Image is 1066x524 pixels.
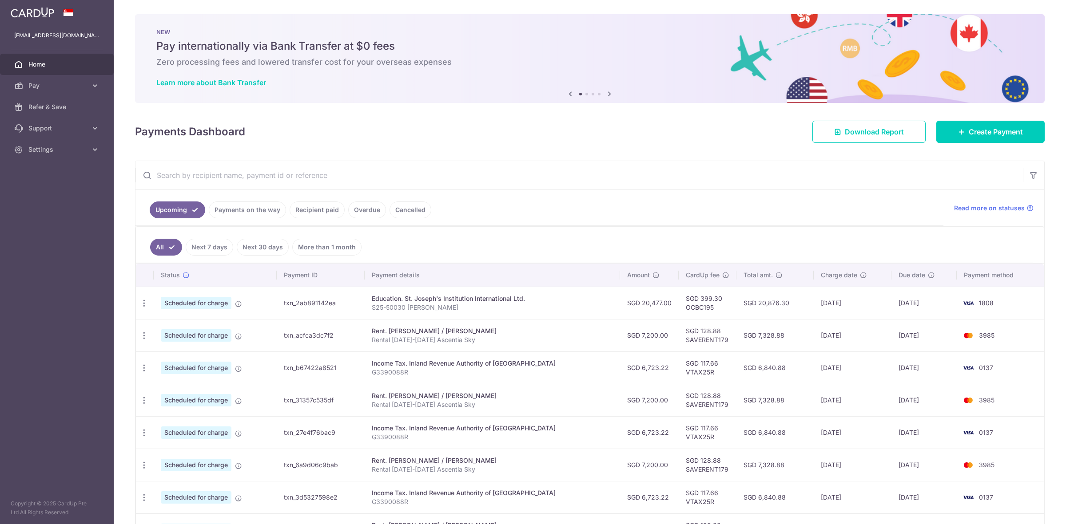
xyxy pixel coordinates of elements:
[161,271,180,280] span: Status
[372,303,613,312] p: S25-50030 [PERSON_NAME]
[891,319,957,351] td: [DATE]
[959,298,977,308] img: Bank Card
[186,239,233,256] a: Next 7 days
[161,459,231,471] span: Scheduled for charge
[620,481,679,513] td: SGD 6,723.22
[891,416,957,449] td: [DATE]
[372,465,613,474] p: Rental [DATE]-[DATE] Ascentia Sky
[135,161,1023,189] input: Search by recipient name, payment id or reference
[679,481,736,513] td: SGD 117.66 VTAX25R
[959,395,977,406] img: Bank Card
[736,384,814,416] td: SGD 7,328.88
[891,384,957,416] td: [DATE]
[28,124,87,133] span: Support
[891,449,957,481] td: [DATE]
[161,491,231,504] span: Scheduled for charge
[736,416,814,449] td: SGD 6,840.88
[979,331,994,339] span: 3985
[277,449,365,481] td: txn_6a9d06c9bab
[959,427,977,438] img: Bank Card
[899,271,925,280] span: Due date
[372,327,613,335] div: Rent. [PERSON_NAME] / [PERSON_NAME]
[736,449,814,481] td: SGD 7,328.88
[736,481,814,513] td: SGD 6,840.88
[620,384,679,416] td: SGD 7,200.00
[679,287,736,319] td: SGD 399.30 OCBC195
[959,362,977,373] img: Bank Card
[736,319,814,351] td: SGD 7,328.88
[620,351,679,384] td: SGD 6,723.22
[28,145,87,154] span: Settings
[290,201,345,218] a: Recipient paid
[620,319,679,351] td: SGD 7,200.00
[679,351,736,384] td: SGD 117.66 VTAX25R
[28,60,87,69] span: Home
[372,489,613,497] div: Income Tax. Inland Revenue Authority of [GEOGRAPHIC_DATA]
[156,57,1023,67] h6: Zero processing fees and lowered transfer cost for your overseas expenses
[679,416,736,449] td: SGD 117.66 VTAX25R
[954,204,1025,213] span: Read more on statuses
[372,294,613,303] div: Education. St. Joseph's Institution International Ltd.
[679,319,736,351] td: SGD 128.88 SAVERENT179
[979,396,994,404] span: 3985
[372,391,613,400] div: Rent. [PERSON_NAME] / [PERSON_NAME]
[372,456,613,465] div: Rent. [PERSON_NAME] / [PERSON_NAME]
[372,400,613,409] p: Rental [DATE]-[DATE] Ascentia Sky
[209,201,286,218] a: Payments on the way
[814,416,891,449] td: [DATE]
[11,7,54,18] img: CardUp
[161,362,231,374] span: Scheduled for charge
[135,14,1045,103] img: Bank transfer banner
[161,394,231,406] span: Scheduled for charge
[959,460,977,470] img: Bank Card
[736,351,814,384] td: SGD 6,840.88
[277,319,365,351] td: txn_acfca3dc7f2
[156,78,266,87] a: Learn more about Bank Transfer
[277,481,365,513] td: txn_3d5327598e2
[959,492,977,503] img: Bank Card
[150,239,182,256] a: All
[979,461,994,469] span: 3985
[28,102,87,111] span: Refer & Save
[161,297,231,309] span: Scheduled for charge
[620,449,679,481] td: SGD 7,200.00
[812,121,926,143] a: Download Report
[372,368,613,377] p: G3390088R
[891,351,957,384] td: [DATE]
[821,271,857,280] span: Charge date
[845,126,904,137] span: Download Report
[814,351,891,384] td: [DATE]
[372,424,613,433] div: Income Tax. Inland Revenue Authority of [GEOGRAPHIC_DATA]
[277,264,365,287] th: Payment ID
[161,329,231,342] span: Scheduled for charge
[14,31,99,40] p: [EMAIL_ADDRESS][DOMAIN_NAME]
[814,481,891,513] td: [DATE]
[150,201,205,218] a: Upcoming
[744,271,773,280] span: Total amt.
[814,319,891,351] td: [DATE]
[954,204,1034,213] a: Read more on statuses
[686,271,720,280] span: CardUp fee
[736,287,814,319] td: SGD 20,876.30
[979,429,993,436] span: 0137
[156,28,1023,35] p: NEW
[348,201,386,218] a: Overdue
[390,201,431,218] a: Cancelled
[679,384,736,416] td: SGD 128.88 SAVERENT179
[135,124,245,140] h4: Payments Dashboard
[627,271,650,280] span: Amount
[891,287,957,319] td: [DATE]
[161,426,231,439] span: Scheduled for charge
[365,264,620,287] th: Payment details
[957,264,1044,287] th: Payment method
[979,299,994,307] span: 1808
[156,39,1023,53] h5: Pay internationally via Bank Transfer at $0 fees
[814,287,891,319] td: [DATE]
[620,287,679,319] td: SGD 20,477.00
[277,287,365,319] td: txn_2ab891142ea
[620,416,679,449] td: SGD 6,723.22
[372,433,613,441] p: G3390088R
[28,81,87,90] span: Pay
[237,239,289,256] a: Next 30 days
[679,449,736,481] td: SGD 128.88 SAVERENT179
